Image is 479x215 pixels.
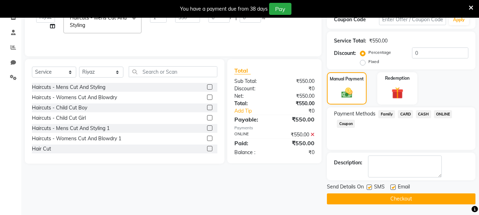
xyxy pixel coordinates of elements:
[234,125,314,131] div: Payments
[368,58,379,65] label: Fixed
[274,139,320,147] div: ₹550.00
[32,114,86,122] div: Haircuts - Child Cut Girl
[32,145,51,153] div: Hair Cut
[378,110,395,118] span: Family
[398,183,410,192] span: Email
[282,107,320,115] div: ₹0
[379,14,446,25] input: Enter Offer / Coupon Code
[32,125,110,132] div: Haircuts - Mens Cut And Styling 1
[269,3,291,15] button: Pay
[274,85,320,92] div: ₹0
[416,110,431,118] span: CASH
[229,78,274,85] div: Sub Total:
[334,50,356,57] div: Discount:
[32,94,117,101] div: Haircuts - Womens Cut And Blowdry
[434,110,452,118] span: ONLINE
[274,100,320,107] div: ₹550.00
[274,92,320,100] div: ₹550.00
[368,49,391,56] label: Percentage
[229,92,274,100] div: Net:
[369,37,388,45] div: ₹550.00
[229,115,274,124] div: Payable:
[327,193,475,204] button: Checkout
[338,86,356,99] img: _cash.svg
[398,110,413,118] span: CARD
[32,104,87,112] div: Haircuts - Child Cut Boy
[85,22,88,28] a: x
[385,75,410,81] label: Redemption
[274,131,320,138] div: ₹550.00
[334,110,375,118] span: Payment Methods
[180,5,268,13] div: You have a payment due from 38 days
[274,115,320,124] div: ₹550.00
[388,86,407,100] img: _gift.svg
[229,139,274,147] div: Paid:
[229,131,274,138] div: ONLINE
[327,183,364,192] span: Send Details On
[449,15,469,25] button: Apply
[330,76,364,82] label: Manual Payment
[334,16,379,23] div: Coupon Code
[229,107,282,115] a: Add Tip
[274,149,320,156] div: ₹0
[32,84,105,91] div: Haircuts - Mens Cut And Styling
[337,120,355,128] span: Coupon
[334,37,366,45] div: Service Total:
[229,100,274,107] div: Total:
[129,66,217,77] input: Search or Scan
[274,78,320,85] div: ₹550.00
[229,149,274,156] div: Balance :
[374,183,385,192] span: SMS
[234,67,251,74] span: Total
[229,85,274,92] div: Discount:
[334,159,362,166] div: Description:
[32,135,121,142] div: Haircuts - Womens Cut And Blowdry 1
